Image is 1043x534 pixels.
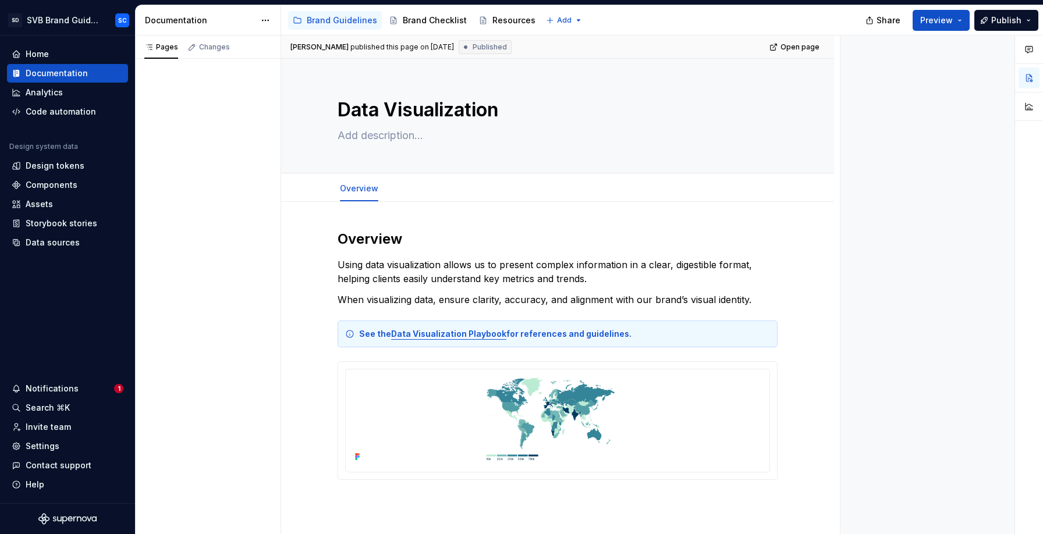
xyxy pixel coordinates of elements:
[991,15,1021,26] span: Publish
[506,329,632,339] strong: for references and guidelines.
[338,258,778,286] p: Using data visualization allows us to present complex information in a clear, digestible format, ...
[27,15,101,26] div: SVB Brand Guidelines
[118,16,127,25] div: SC
[7,456,128,475] button: Contact support
[26,198,53,210] div: Assets
[7,437,128,455] a: Settings
[335,96,775,124] textarea: Data Visualization
[26,218,97,229] div: Storybook stories
[7,418,128,436] a: Invite team
[474,11,540,30] a: Resources
[38,513,97,525] svg: Supernova Logo
[781,42,819,52] span: Open page
[860,10,908,31] button: Share
[7,233,128,252] a: Data sources
[114,384,123,393] span: 1
[9,142,78,151] div: Design system data
[8,13,22,27] div: SD
[7,83,128,102] a: Analytics
[7,475,128,494] button: Help
[7,64,128,83] a: Documentation
[26,67,88,79] div: Documentation
[335,176,383,200] div: Overview
[26,106,96,118] div: Code automation
[307,15,377,26] div: Brand Guidelines
[26,440,59,452] div: Settings
[391,329,506,339] a: Data Visualization Playbook
[26,179,77,191] div: Components
[7,195,128,213] a: Assets
[26,237,80,248] div: Data sources
[145,15,255,26] div: Documentation
[7,214,128,233] a: Storybook stories
[338,293,778,307] p: When visualizing data, ensure clarity, accuracy, and alignment with our brand’s visual identity.
[290,42,349,52] span: [PERSON_NAME]
[340,183,378,193] a: Overview
[913,10,970,31] button: Preview
[7,398,128,417] button: Search ⌘K
[26,402,70,414] div: Search ⌘K
[7,379,128,398] button: Notifications1
[877,15,900,26] span: Share
[26,383,79,394] div: Notifications
[26,479,44,490] div: Help
[26,460,91,471] div: Contact support
[359,329,391,339] strong: See the
[26,87,63,98] div: Analytics
[7,45,128,63] a: Home
[26,160,84,172] div: Design tokens
[974,10,1038,31] button: Publish
[288,11,382,30] a: Brand Guidelines
[350,42,454,52] div: published this page on [DATE]
[7,156,128,175] a: Design tokens
[144,42,178,52] div: Pages
[338,230,778,248] h2: Overview
[492,15,535,26] div: Resources
[199,42,230,52] div: Changes
[26,48,49,60] div: Home
[473,42,507,52] span: Published
[403,15,467,26] div: Brand Checklist
[2,8,133,33] button: SDSVB Brand GuidelinesSC
[7,176,128,194] a: Components
[557,16,572,25] span: Add
[26,421,71,433] div: Invite team
[288,9,540,32] div: Page tree
[920,15,953,26] span: Preview
[384,11,471,30] a: Brand Checklist
[7,102,128,121] a: Code automation
[766,39,825,55] a: Open page
[542,12,586,29] button: Add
